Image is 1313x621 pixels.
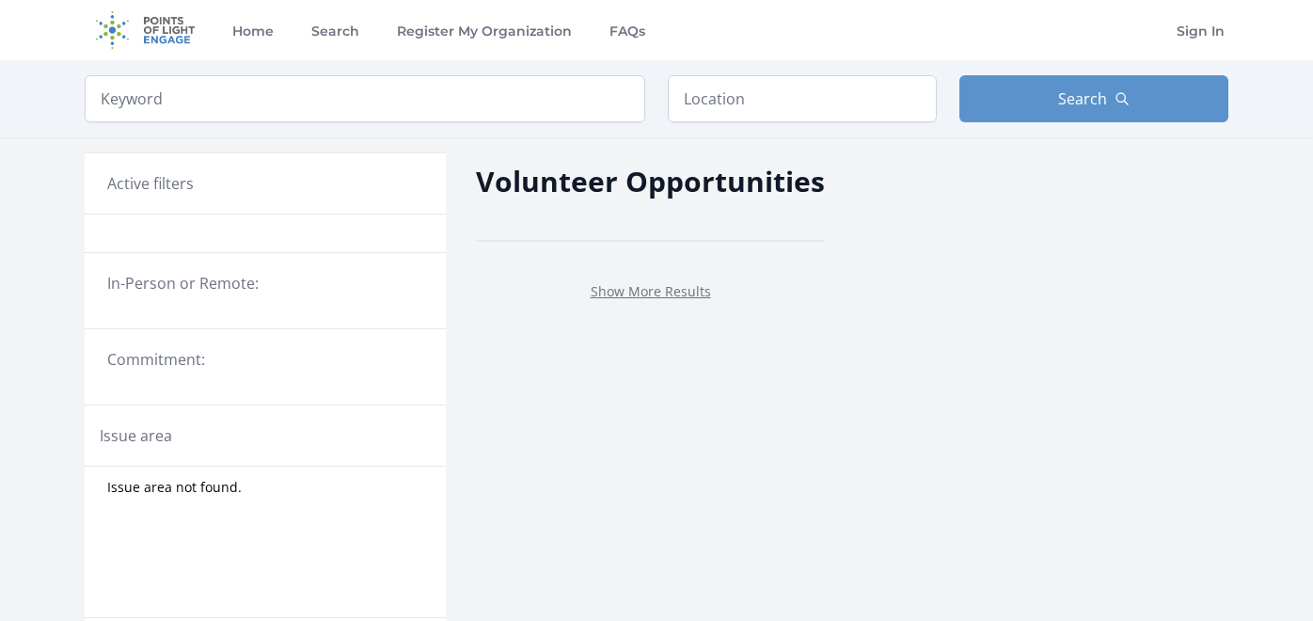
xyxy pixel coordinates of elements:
[85,75,645,122] input: Keyword
[107,478,242,497] span: Issue area not found.
[100,424,172,447] legend: Issue area
[476,160,825,202] h2: Volunteer Opportunities
[107,272,423,295] legend: In-Person or Remote:
[668,75,937,122] input: Location
[1058,88,1107,110] span: Search
[107,348,423,371] legend: Commitment:
[959,75,1228,122] button: Search
[591,282,711,300] a: Show More Results
[107,172,194,195] h3: Active filters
